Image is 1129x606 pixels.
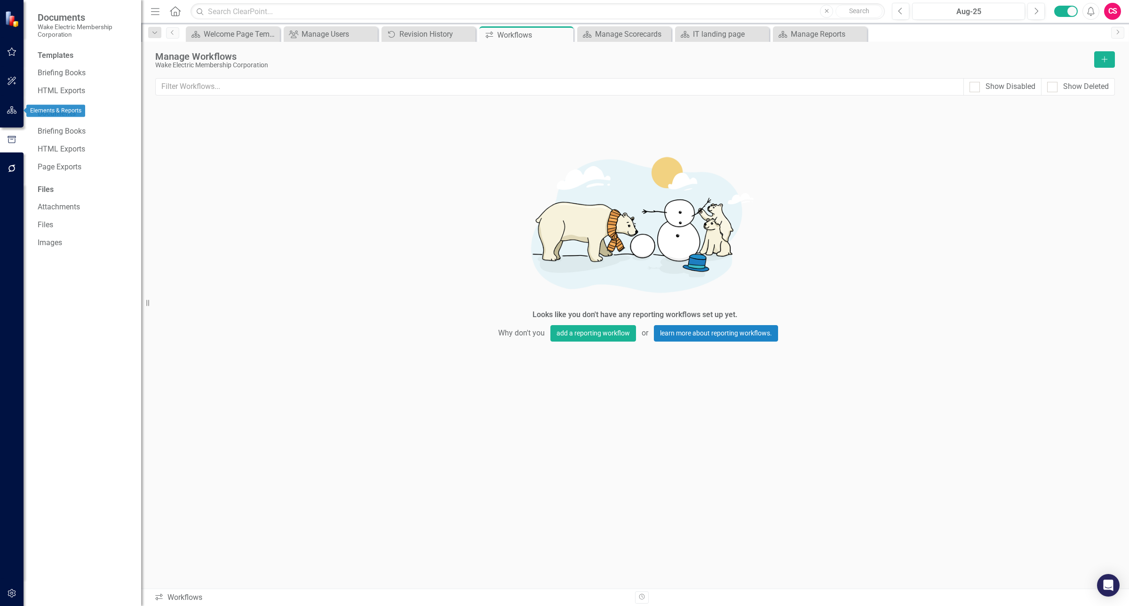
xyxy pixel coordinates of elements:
[5,10,21,27] img: ClearPoint Strategy
[38,126,132,137] a: Briefing Books
[302,28,375,40] div: Manage Users
[915,6,1022,17] div: Aug-25
[912,3,1025,20] button: Aug-25
[38,202,132,213] a: Attachments
[38,12,132,23] span: Documents
[494,140,776,308] img: Getting started
[693,28,767,40] div: IT landing page
[849,7,869,15] span: Search
[38,86,132,96] a: HTML Exports
[38,144,132,155] a: HTML Exports
[38,68,132,79] a: Briefing Books
[155,78,964,96] input: Filter Workflows...
[38,220,132,231] a: Files
[38,162,132,173] a: Page Exports
[188,28,278,40] a: Welcome Page Template
[493,325,550,342] span: Why don't you
[677,28,767,40] a: IT landing page
[38,50,132,61] div: Templates
[384,28,473,40] a: Revision History
[775,28,865,40] a: Manage Reports
[1063,81,1109,92] div: Show Deleted
[38,184,132,195] div: Files
[155,51,1089,62] div: Manage Workflows
[497,29,571,41] div: Workflows
[38,23,132,39] small: Wake Electric Membership Corporation
[399,28,473,40] div: Revision History
[986,81,1035,92] div: Show Disabled
[155,62,1089,69] div: Wake Electric Membership Corporation
[550,325,636,342] button: add a reporting workflow
[1097,574,1120,597] div: Open Intercom Messenger
[204,28,278,40] div: Welcome Page Template
[286,28,375,40] a: Manage Users
[26,105,85,117] div: Elements & Reports
[580,28,669,40] a: Manage Scorecards
[636,325,654,342] span: or
[791,28,865,40] div: Manage Reports
[154,592,628,603] div: Workflows
[595,28,669,40] div: Manage Scorecards
[191,3,885,20] input: Search ClearPoint...
[38,238,132,248] a: Images
[654,325,778,342] a: learn more about reporting workflows.
[1104,3,1121,20] button: CS
[533,310,738,320] div: Looks like you don't have any reporting workflows set up yet.
[835,5,883,18] button: Search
